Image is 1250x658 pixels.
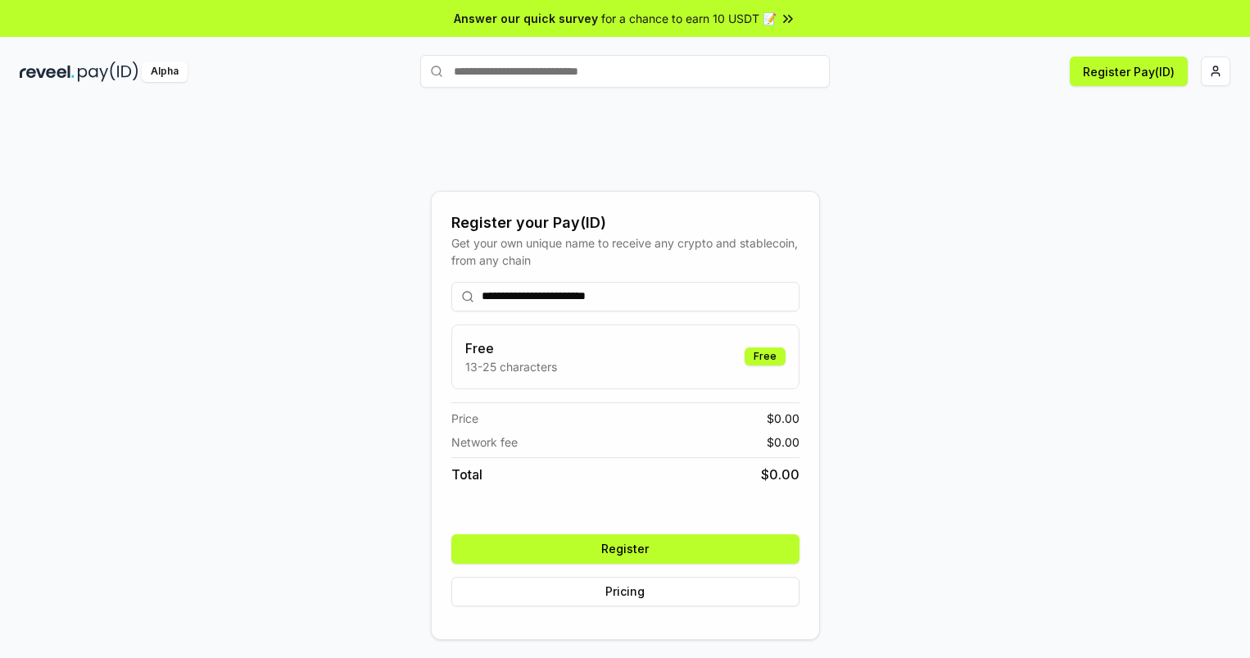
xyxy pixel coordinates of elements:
[20,61,75,82] img: reveel_dark
[451,234,799,269] div: Get your own unique name to receive any crypto and stablecoin, from any chain
[451,211,799,234] div: Register your Pay(ID)
[451,410,478,427] span: Price
[451,534,799,564] button: Register
[451,577,799,606] button: Pricing
[761,465,799,484] span: $ 0.00
[142,61,188,82] div: Alpha
[451,465,482,484] span: Total
[465,358,557,375] p: 13-25 characters
[601,10,777,27] span: for a chance to earn 10 USDT 📝
[767,410,799,427] span: $ 0.00
[465,338,557,358] h3: Free
[767,433,799,451] span: $ 0.00
[745,347,786,365] div: Free
[454,10,598,27] span: Answer our quick survey
[1070,57,1188,86] button: Register Pay(ID)
[451,433,518,451] span: Network fee
[78,61,138,82] img: pay_id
